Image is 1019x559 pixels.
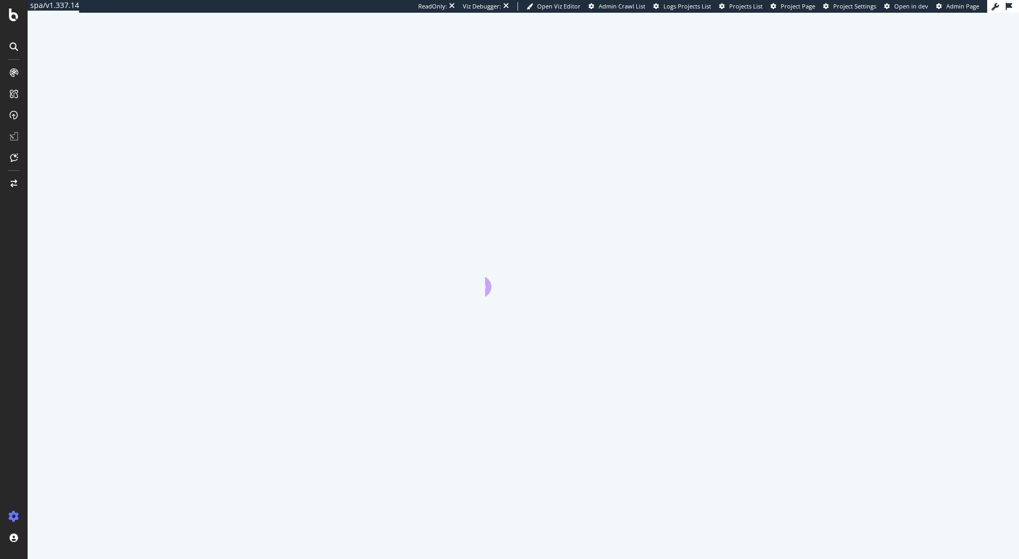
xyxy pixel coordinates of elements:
[823,2,876,11] a: Project Settings
[833,2,876,10] span: Project Settings
[418,2,447,11] div: ReadOnly:
[894,2,928,10] span: Open in dev
[599,2,645,10] span: Admin Crawl List
[653,2,711,11] a: Logs Projects List
[589,2,645,11] a: Admin Crawl List
[884,2,928,11] a: Open in dev
[771,2,815,11] a: Project Page
[729,2,763,10] span: Projects List
[526,2,581,11] a: Open Viz Editor
[463,2,501,11] div: Viz Debugger:
[946,2,979,10] span: Admin Page
[719,2,763,11] a: Projects List
[537,2,581,10] span: Open Viz Editor
[781,2,815,10] span: Project Page
[663,2,711,10] span: Logs Projects List
[485,258,562,296] div: animation
[936,2,979,11] a: Admin Page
